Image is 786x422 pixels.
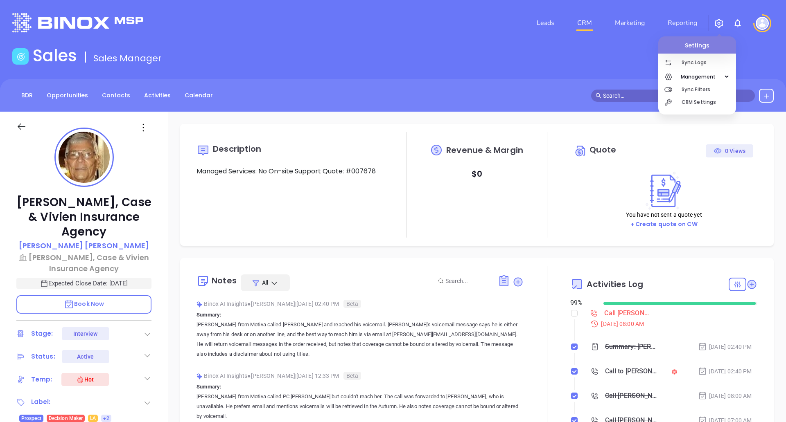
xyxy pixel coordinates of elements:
[714,144,745,157] div: 0 Views
[343,372,361,380] span: Beta
[16,89,38,102] a: BDR
[196,392,524,421] p: [PERSON_NAME] from Motiva called PC [PERSON_NAME] but couldn't reach her. The call was forwarded ...
[31,350,55,363] div: Status:
[93,52,162,65] span: Sales Manager
[570,298,593,308] div: 99 %
[343,300,361,308] span: Beta
[196,373,203,379] img: svg%3e
[604,307,649,319] div: Call [PERSON_NAME] to follow up
[658,83,736,96] a: Sync Filters
[76,375,94,384] div: Hot
[585,319,757,328] div: [DATE] 08:00 AM
[628,220,700,229] button: + Create quote on CW
[698,342,752,351] div: [DATE] 02:40 PM
[12,13,143,32] img: logo
[709,16,729,31] button: SettingsSync LogsSync FiltersCRM Settings
[574,144,587,157] img: Circle dollar
[31,396,51,408] div: Label:
[212,276,237,285] div: Notes
[196,320,524,359] p: [PERSON_NAME] from Motiva called [PERSON_NAME] and reached his voicemail. [PERSON_NAME]'s voicema...
[642,171,686,210] img: Create on CWSell
[605,390,660,402] div: Call [PERSON_NAME] to follow up - [PERSON_NAME]
[664,15,700,31] a: Reporting
[262,278,268,287] span: All
[42,89,93,102] a: Opportunities
[698,391,752,400] div: [DATE] 08:00 AM
[733,18,743,28] img: iconNotification
[677,69,720,85] span: Management
[213,143,261,155] span: Description
[180,89,218,102] a: Calendar
[16,278,151,289] p: Expected Close Date: [DATE]
[682,83,736,96] p: Sync Filters
[33,46,77,65] h1: Sales
[574,15,595,31] a: CRM
[626,210,702,219] p: You have not sent a quote yet
[587,280,643,288] span: Activities Log
[589,144,616,155] span: Quote
[658,56,736,69] a: Sync Logs
[445,276,489,285] input: Search...
[603,91,750,100] input: Search…
[31,373,52,386] div: Temp:
[77,350,94,363] div: Active
[196,298,524,310] div: Binox AI Insights [PERSON_NAME] | [DATE] 02:40 PM
[16,195,151,239] p: [PERSON_NAME], Case & Vivien Insurance Agency
[196,370,524,382] div: Binox AI Insights [PERSON_NAME] | [DATE] 12:33 PM
[533,15,558,31] a: Leads
[196,312,221,318] b: Summary:
[73,327,98,340] div: Interview
[196,384,221,390] b: Summary:
[605,365,660,377] div: Call to [PERSON_NAME]
[658,96,736,108] a: CRM Settings
[756,17,769,30] img: user
[139,89,176,102] a: Activities
[682,56,736,69] p: Sync Logs
[64,300,104,308] span: Book Now
[472,166,482,181] p: $ 0
[196,301,203,308] img: svg%3e
[31,328,53,340] div: Stage:
[698,367,752,376] div: [DATE] 02:40 PM
[59,132,110,183] img: profile-user
[682,96,736,108] p: CRM Settings
[658,36,736,50] p: Settings
[446,146,523,154] span: Revenue & Margin
[612,15,648,31] a: Marketing
[97,89,135,102] a: Contacts
[714,18,724,28] img: iconSetting
[247,301,251,307] span: ●
[19,240,149,251] p: [PERSON_NAME] [PERSON_NAME]
[605,341,660,353] div: Summary: [PERSON_NAME] from Motiva called [PERSON_NAME] and reached his voicemail. [PERSON_NAME]'...
[596,93,601,99] span: search
[16,252,151,274] a: [PERSON_NAME], Case & Vivien Insurance Agency
[630,220,698,228] a: + Create quote on CW
[196,166,384,176] p: Managed Services: No On-site Support Quote: #007678
[19,240,149,252] a: [PERSON_NAME] [PERSON_NAME]
[247,373,251,379] span: ●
